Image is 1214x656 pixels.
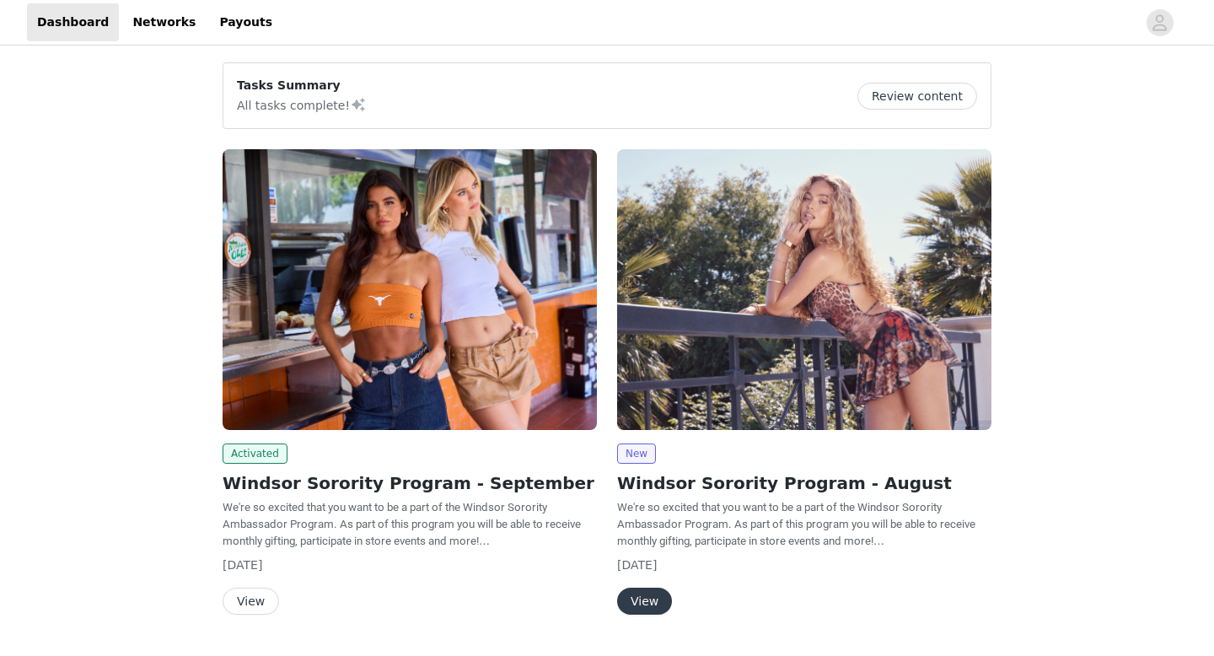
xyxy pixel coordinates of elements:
[857,83,977,110] button: Review content
[1152,9,1168,36] div: avatar
[223,149,597,430] img: Windsor
[27,3,119,41] a: Dashboard
[617,501,975,547] span: We're so excited that you want to be a part of the Windsor Sorority Ambassador Program. As part o...
[223,595,279,608] a: View
[223,558,262,572] span: [DATE]
[223,501,581,547] span: We're so excited that you want to be a part of the Windsor Sorority Ambassador Program. As part o...
[617,558,657,572] span: [DATE]
[122,3,206,41] a: Networks
[617,444,656,464] span: New
[223,470,597,496] h2: Windsor Sorority Program - September
[617,149,991,430] img: Windsor
[617,470,991,496] h2: Windsor Sorority Program - August
[209,3,282,41] a: Payouts
[237,94,367,115] p: All tasks complete!
[223,444,287,464] span: Activated
[617,595,672,608] a: View
[237,77,367,94] p: Tasks Summary
[617,588,672,615] button: View
[223,588,279,615] button: View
